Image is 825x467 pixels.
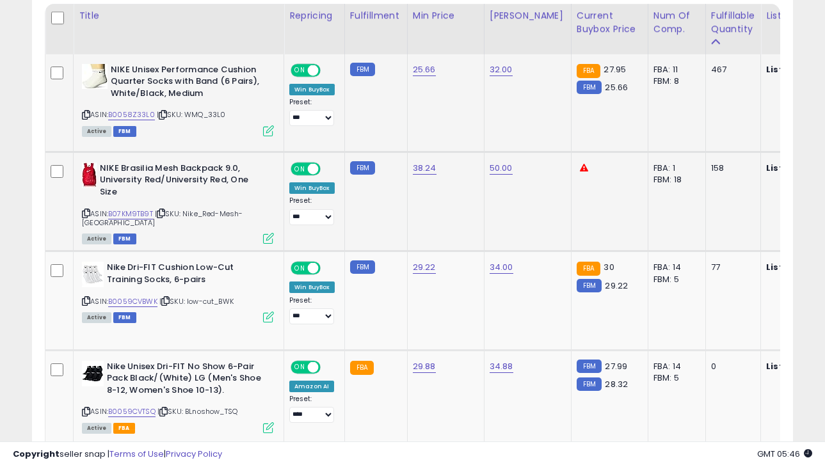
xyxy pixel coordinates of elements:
a: B0059CVTSQ [108,406,156,417]
small: FBM [577,279,602,292]
span: ON [292,263,308,274]
div: Current Buybox Price [577,9,643,36]
div: FBM: 8 [653,75,696,87]
span: | SKU: low-cut_BWK [159,296,234,306]
span: FBM [113,312,136,323]
b: Listed Price: [766,162,824,174]
a: 50.00 [490,162,513,175]
small: FBA [350,361,374,375]
span: ON [292,65,308,75]
div: Fulfillment [350,9,402,22]
a: Privacy Policy [166,448,222,460]
div: Win BuyBox [289,281,335,293]
div: Num of Comp. [653,9,700,36]
img: 41XMFwz1GYL._SL40_.jpg [82,64,108,89]
span: | SKU: Nike_Red-Mesh-[GEOGRAPHIC_DATA] [82,209,243,228]
small: FBM [577,81,602,94]
a: 32.00 [490,63,513,76]
div: ASIN: [82,262,274,321]
span: ON [292,163,308,174]
span: 29.22 [605,280,628,292]
b: Listed Price: [766,63,824,75]
span: OFF [319,263,339,274]
a: 38.24 [413,162,437,175]
small: FBM [577,360,602,373]
div: FBM: 18 [653,174,696,186]
div: 158 [711,162,751,174]
small: FBM [350,260,375,274]
span: 30 [604,261,614,273]
a: 29.22 [413,261,436,274]
div: Win BuyBox [289,182,335,194]
strong: Copyright [13,448,60,460]
span: OFF [319,361,339,372]
b: NIKE Brasilia Mesh Backpack 9.0, University Red/University Red, One Size [100,162,255,202]
div: 77 [711,262,751,273]
span: 27.95 [604,63,626,75]
small: FBM [350,161,375,175]
a: 34.00 [490,261,513,274]
span: All listings currently available for purchase on Amazon [82,312,111,323]
span: FBM [113,233,136,244]
span: All listings currently available for purchase on Amazon [82,126,111,137]
div: 0 [711,361,751,372]
a: Terms of Use [109,448,164,460]
span: 2025-08-18 05:46 GMT [757,448,812,460]
span: | SKU: BLnoshow_TSQ [157,406,237,416]
span: OFF [319,65,339,75]
div: Amazon AI [289,381,334,392]
div: FBA: 1 [653,162,696,174]
span: FBM [113,126,136,137]
div: Preset: [289,296,335,325]
div: FBA: 14 [653,361,696,372]
div: ASIN: [82,162,274,243]
div: Preset: [289,196,335,225]
b: Listed Price: [766,261,824,273]
div: Fulfillable Quantity [711,9,755,36]
b: Nike Unisex Dri-FIT No Show 6-Pair Pack Black/(White) LG (Men's Shoe 8-12, Women's Shoe 10-13). [107,361,262,400]
div: Title [79,9,278,22]
div: Preset: [289,395,335,423]
span: | SKU: WMQ_33L0 [157,109,226,120]
div: FBA: 11 [653,64,696,75]
span: All listings currently available for purchase on Amazon [82,423,111,434]
img: 41mcsG7JH5L._SL40_.jpg [82,262,104,287]
div: seller snap | | [13,448,222,461]
small: FBA [577,262,600,276]
small: FBA [577,64,600,78]
span: ON [292,361,308,372]
span: OFF [319,163,339,174]
div: 467 [711,64,751,75]
div: ASIN: [82,64,274,135]
b: NIKE Unisex Performance Cushion Quarter Socks with Band (6 Pairs), White/Black, Medium [111,64,266,103]
div: [PERSON_NAME] [490,9,566,22]
span: All listings currently available for purchase on Amazon [82,233,111,244]
span: 27.99 [605,360,627,372]
span: 25.66 [605,81,628,93]
div: Min Price [413,9,479,22]
small: FBM [577,377,602,391]
div: FBA: 14 [653,262,696,273]
div: Win BuyBox [289,84,335,95]
b: Listed Price: [766,360,824,372]
small: FBM [350,63,375,76]
div: FBM: 5 [653,274,696,285]
a: B0058Z33L0 [108,109,155,120]
a: 29.88 [413,360,436,373]
img: 41NlqQftWrL._SL40_.jpg [82,162,97,188]
div: Repricing [289,9,339,22]
a: 25.66 [413,63,436,76]
div: FBM: 5 [653,372,696,384]
a: B07KM9TB9T [108,209,153,219]
div: Preset: [289,98,335,127]
img: 41Icpuj9XcL._SL40_.jpg [82,361,104,386]
span: 28.32 [605,378,628,390]
b: Nike Dri-FIT Cushion Low-Cut Training Socks, 6-pairs [107,262,262,289]
a: B0059CVBWK [108,296,157,307]
span: FBA [113,423,135,434]
a: 34.88 [490,360,513,373]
